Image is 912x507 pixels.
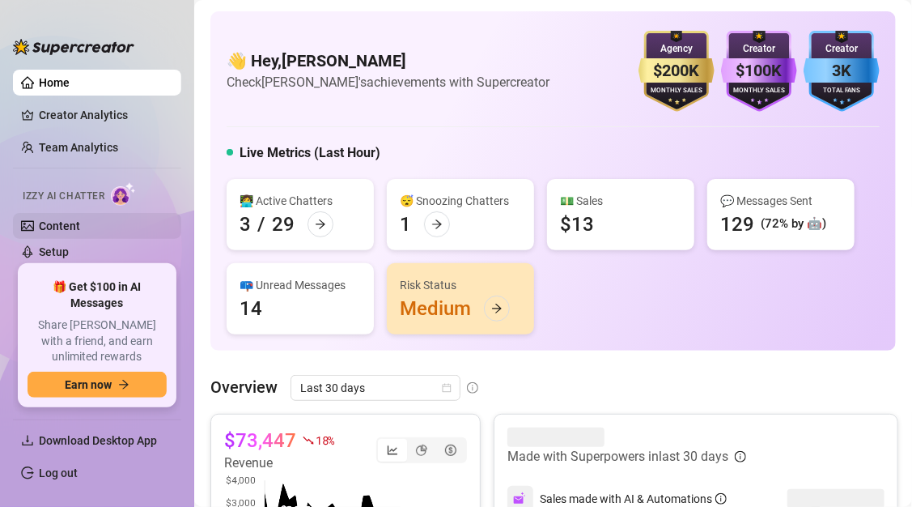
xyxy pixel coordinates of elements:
button: Earn nowarrow-right [28,372,167,398]
div: Agency [638,41,715,57]
img: logo-BBDzfeDw.svg [13,39,134,55]
div: Monthly Sales [721,86,797,96]
div: 👩‍💻 Active Chatters [240,192,361,210]
span: 18 % [316,432,334,448]
span: download [21,434,34,447]
a: Log out [39,467,78,479]
span: fall [303,435,314,446]
div: Creator [804,41,880,57]
div: segmented control [376,437,467,463]
article: Check [PERSON_NAME]'s achievements with Supercreator [227,72,549,92]
span: line-chart [387,445,398,456]
div: 29 [272,211,295,237]
a: Home [39,76,70,89]
span: info-circle [467,382,478,394]
span: arrow-right [315,219,326,230]
div: 3K [804,58,880,83]
img: blue-badge-DgoSNQY1.svg [804,31,880,112]
span: Download Desktop App [39,434,157,447]
h4: 👋 Hey, [PERSON_NAME] [227,49,549,72]
a: Content [39,219,80,232]
span: 🎁 Get $100 in AI Messages [28,279,167,311]
span: arrow-right [431,219,443,230]
img: gold-badge-CigiZidd.svg [638,31,715,112]
a: Creator Analytics [39,102,168,128]
span: arrow-right [118,379,129,390]
div: 14 [240,296,262,322]
article: Revenue [224,454,334,473]
div: 3 [240,211,251,237]
span: Izzy AI Chatter [23,189,104,204]
a: Setup [39,245,69,258]
img: purple-badge-B9DA21FR.svg [721,31,797,112]
div: 129 [720,211,754,237]
div: 💵 Sales [560,192,681,210]
img: AI Chatter [111,182,136,206]
span: Earn now [65,378,112,391]
article: Made with Superpowers in last 30 days [507,447,728,467]
div: 💬 Messages Sent [720,192,842,210]
div: 📪 Unread Messages [240,276,361,294]
div: (72% by 🤖) [761,215,826,234]
div: Creator [721,41,797,57]
span: pie-chart [416,445,427,456]
span: info-circle [735,451,746,462]
div: Risk Status [400,276,521,294]
span: arrow-right [491,303,503,314]
a: Team Analytics [39,141,118,154]
span: Last 30 days [300,376,451,400]
div: $200K [638,58,715,83]
span: calendar [442,383,452,393]
article: Overview [210,375,278,399]
div: 1 [400,211,411,237]
article: $73,447 [224,428,296,454]
h5: Live Metrics (Last Hour) [240,143,380,163]
span: Share [PERSON_NAME] with a friend, and earn unlimited rewards [28,317,167,365]
div: Monthly Sales [638,86,715,96]
span: info-circle [715,493,727,505]
div: $13 [560,211,594,237]
span: dollar-circle [445,445,456,456]
img: svg%3e [513,492,528,506]
div: 😴 Snoozing Chatters [400,192,521,210]
div: $100K [721,58,797,83]
div: Total Fans [804,86,880,96]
